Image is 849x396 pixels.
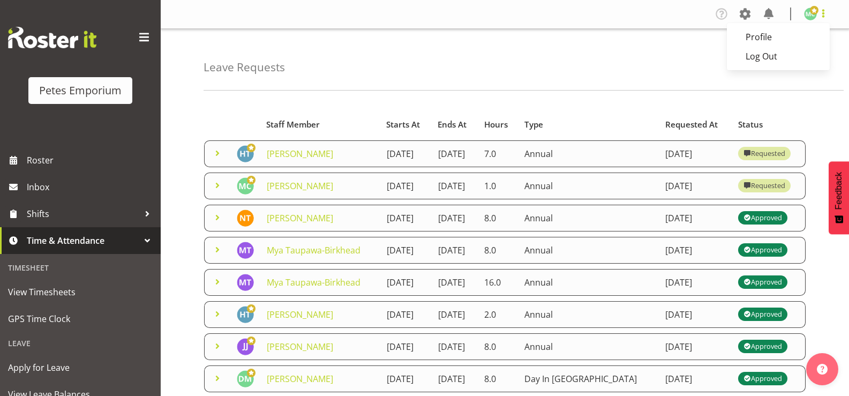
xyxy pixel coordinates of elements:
span: Requested At [665,118,718,131]
a: Mya Taupawa-Birkhead [267,277,360,288]
span: Apply for Leave [8,360,153,376]
td: [DATE] [659,365,732,392]
td: Annual [518,173,659,199]
span: Time & Attendance [27,233,139,249]
span: Status [738,118,763,131]
img: help-xxl-2.png [817,364,828,375]
td: Annual [518,205,659,231]
a: [PERSON_NAME] [267,309,333,320]
a: [PERSON_NAME] [267,341,333,353]
td: Annual [518,140,659,167]
div: Requested [743,180,785,192]
td: [DATE] [659,301,732,328]
td: [DATE] [432,205,478,231]
img: melissa-cowen2635.jpg [237,177,254,195]
a: [PERSON_NAME] [267,180,333,192]
div: Approved [743,212,782,225]
img: mya-taupawa-birkhead5814.jpg [237,242,254,259]
span: Ends At [438,118,467,131]
td: [DATE] [380,140,432,167]
td: [DATE] [659,269,732,296]
img: janelle-jonkers702.jpg [237,338,254,355]
div: Leave [3,332,158,354]
td: [DATE] [659,140,732,167]
div: Petes Emporium [39,83,122,99]
a: [PERSON_NAME] [267,148,333,160]
td: Annual [518,301,659,328]
td: [DATE] [432,301,478,328]
td: 8.0 [478,237,518,264]
div: Approved [743,372,782,385]
span: Inbox [27,179,155,195]
td: Annual [518,269,659,296]
div: Approved [743,244,782,257]
span: Starts At [386,118,420,131]
td: 8.0 [478,205,518,231]
span: Roster [27,152,155,168]
a: [PERSON_NAME] [267,373,333,385]
td: [DATE] [659,173,732,199]
td: [DATE] [380,205,432,231]
td: [DATE] [659,237,732,264]
td: [DATE] [659,205,732,231]
td: 2.0 [478,301,518,328]
a: Mya Taupawa-Birkhead [267,244,360,256]
span: Shifts [27,206,139,222]
span: Hours [484,118,508,131]
td: [DATE] [380,365,432,392]
a: Apply for Leave [3,354,158,381]
td: 1.0 [478,173,518,199]
td: [DATE] [659,333,732,360]
a: GPS Time Clock [3,305,158,332]
span: GPS Time Clock [8,311,153,327]
td: [DATE] [432,333,478,360]
td: 7.0 [478,140,518,167]
div: Approved [743,308,782,321]
span: Staff Member [266,118,320,131]
td: [DATE] [380,301,432,328]
a: Profile [727,27,830,47]
img: mya-taupawa-birkhead5814.jpg [237,274,254,291]
td: 8.0 [478,365,518,392]
td: [DATE] [432,365,478,392]
td: [DATE] [380,269,432,296]
td: [DATE] [432,140,478,167]
a: Log Out [727,47,830,66]
td: [DATE] [380,237,432,264]
h4: Leave Requests [204,61,285,73]
td: 8.0 [478,333,518,360]
button: Feedback - Show survey [829,161,849,234]
div: Approved [743,276,782,289]
td: Annual [518,237,659,264]
span: Feedback [834,172,844,210]
td: [DATE] [432,237,478,264]
td: [DATE] [380,333,432,360]
span: View Timesheets [8,284,153,300]
td: [DATE] [432,269,478,296]
img: helena-tomlin701.jpg [237,306,254,323]
img: nicole-thomson8388.jpg [237,210,254,227]
a: [PERSON_NAME] [267,212,333,224]
td: 16.0 [478,269,518,296]
td: Day In [GEOGRAPHIC_DATA] [518,365,659,392]
td: [DATE] [380,173,432,199]
div: Requested [743,147,785,160]
img: david-mcauley697.jpg [237,370,254,387]
td: Annual [518,333,659,360]
img: Rosterit website logo [8,27,96,48]
span: Type [524,118,543,131]
td: [DATE] [432,173,478,199]
div: Timesheet [3,257,158,279]
div: Approved [743,340,782,353]
img: helena-tomlin701.jpg [237,145,254,162]
a: View Timesheets [3,279,158,305]
img: melissa-cowen2635.jpg [804,8,817,20]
